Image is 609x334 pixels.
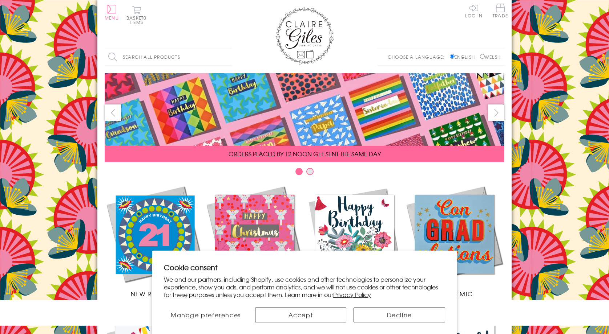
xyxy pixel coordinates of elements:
span: 0 items [130,15,146,25]
button: Decline [354,308,445,322]
span: New Releases [131,289,178,298]
input: Search all products [105,49,232,65]
a: Trade [493,4,508,19]
a: Privacy Policy [333,290,371,299]
label: English [450,54,479,60]
button: Accept [255,308,347,322]
span: Trade [493,4,508,18]
button: next [488,104,504,121]
input: Welsh [480,54,485,59]
span: Manage preferences [171,310,241,319]
button: Manage preferences [164,308,248,322]
button: Menu [105,5,119,20]
a: Birthdays [304,184,404,298]
button: Carousel Page 2 [306,168,314,175]
button: Basket0 items [126,6,146,24]
span: ORDERS PLACED BY 12 NOON GET SENT THE SAME DAY [229,149,381,158]
a: Christmas [205,184,304,298]
p: Choose a language: [388,54,448,60]
button: Carousel Page 1 (Current Slide) [295,168,303,175]
a: New Releases [105,184,205,298]
label: Welsh [480,54,501,60]
button: prev [105,104,121,121]
span: Menu [105,15,119,21]
p: We and our partners, including Shopify, use cookies and other technologies to personalize your ex... [164,276,445,298]
a: Log In [465,4,483,18]
a: Academic [404,184,504,298]
img: Claire Giles Greetings Cards [275,7,334,65]
input: Search [225,49,232,65]
input: English [450,54,455,59]
div: Carousel Pagination [105,168,504,179]
h2: Cookie consent [164,262,445,272]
